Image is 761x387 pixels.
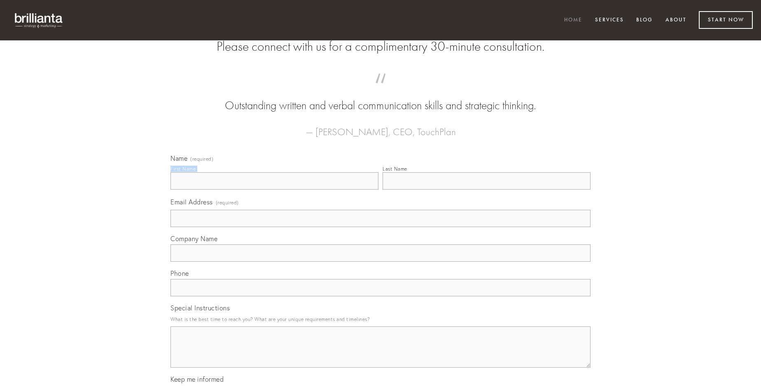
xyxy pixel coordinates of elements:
[170,235,217,243] span: Company Name
[590,14,629,27] a: Services
[190,157,213,162] span: (required)
[216,197,239,208] span: (required)
[184,114,577,140] figcaption: — [PERSON_NAME], CEO, TouchPlan
[383,166,407,172] div: Last Name
[170,198,213,206] span: Email Address
[184,82,577,114] blockquote: Outstanding written and verbal communication skills and strategic thinking.
[170,314,591,325] p: What is the best time to reach you? What are your unique requirements and timelines?
[660,14,692,27] a: About
[170,166,196,172] div: First Name
[170,269,189,277] span: Phone
[184,82,577,98] span: “
[170,304,230,312] span: Special Instructions
[631,14,658,27] a: Blog
[170,375,224,383] span: Keep me informed
[699,11,753,29] a: Start Now
[559,14,588,27] a: Home
[8,8,70,32] img: brillianta - research, strategy, marketing
[170,39,591,54] h2: Please connect with us for a complimentary 30-minute consultation.
[170,154,187,162] span: Name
